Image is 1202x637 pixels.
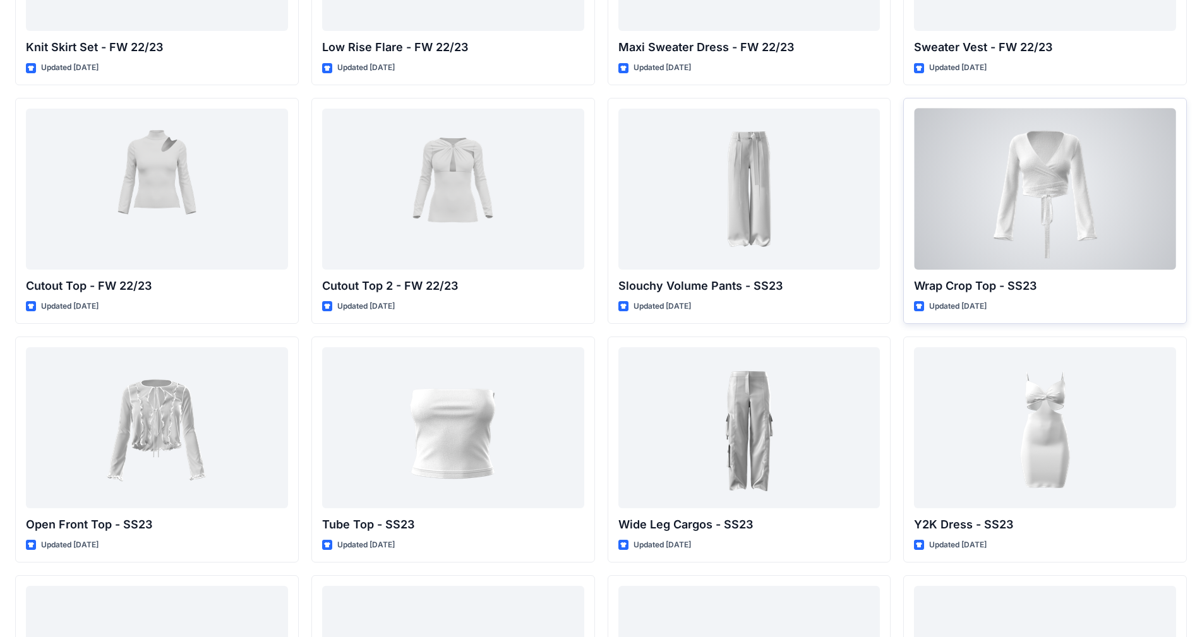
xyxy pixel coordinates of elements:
p: Updated [DATE] [634,61,691,74]
a: Tube Top - SS23 [322,347,584,508]
a: Wide Leg Cargos - SS23 [618,347,880,508]
a: Y2K Dress - SS23 [914,347,1176,508]
p: Wrap Crop Top - SS23 [914,277,1176,295]
p: Slouchy Volume Pants - SS23 [618,277,880,295]
p: Cutout Top 2 - FW 22/23 [322,277,584,295]
a: Cutout Top 2 - FW 22/23 [322,109,584,270]
p: Updated [DATE] [41,539,99,552]
p: Y2K Dress - SS23 [914,516,1176,533]
p: Sweater Vest - FW 22/23 [914,39,1176,56]
p: Tube Top - SS23 [322,516,584,533]
a: Wrap Crop Top - SS23 [914,109,1176,270]
a: Open Front Top - SS23 [26,347,288,508]
p: Updated [DATE] [337,61,395,74]
p: Updated [DATE] [929,300,987,313]
a: Slouchy Volume Pants - SS23 [618,109,880,270]
p: Updated [DATE] [929,61,987,74]
p: Wide Leg Cargos - SS23 [618,516,880,533]
p: Knit Skirt Set - FW 22/23 [26,39,288,56]
p: Cutout Top - FW 22/23 [26,277,288,295]
p: Updated [DATE] [634,300,691,313]
p: Low Rise Flare - FW 22/23 [322,39,584,56]
a: Cutout Top - FW 22/23 [26,109,288,270]
p: Updated [DATE] [337,539,395,552]
p: Updated [DATE] [337,300,395,313]
p: Updated [DATE] [41,300,99,313]
p: Updated [DATE] [41,61,99,74]
p: Maxi Sweater Dress - FW 22/23 [618,39,880,56]
p: Updated [DATE] [929,539,987,552]
p: Open Front Top - SS23 [26,516,288,533]
p: Updated [DATE] [634,539,691,552]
